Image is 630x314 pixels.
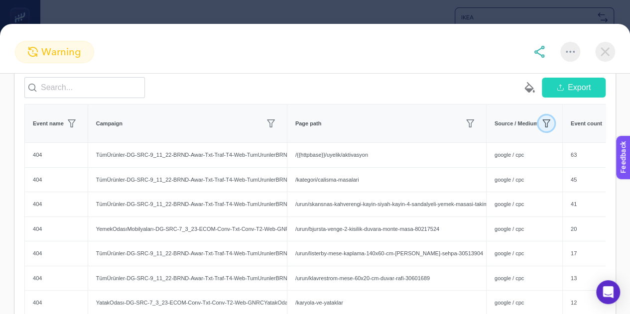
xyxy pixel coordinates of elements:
[495,119,538,128] span: Source / Medium
[487,168,562,192] div: google / cpc
[563,192,626,216] div: 41
[25,241,88,266] div: 404
[487,192,562,216] div: google / cpc
[41,44,81,59] span: warning
[25,143,88,167] div: 404
[542,78,606,98] button: Export
[25,217,88,241] div: 404
[88,168,287,192] div: TümÜrünler-DG-SRC-9_11_22-BRND-Awar-Txt-Traf-T4-Web-TumUrunlerBRND
[88,266,287,291] div: TümÜrünler-DG-SRC-9_11_22-BRND-Awar-Txt-Traf-T4-Web-TumUrunlerBRND
[563,217,626,241] div: 20
[571,119,602,128] span: Event count
[295,119,322,128] span: Page path
[596,280,620,304] div: Open Intercom Messenger
[563,266,626,291] div: 13
[287,168,486,192] div: /kategori/calisma-masalari
[88,192,287,216] div: TümÜrünler-DG-SRC-9_11_22-BRND-Awar-Txt-Traf-T4-Web-TumUrunlerBRND
[287,143,486,167] div: /{{httpbase}}/uyelik/aktivasyon
[563,241,626,266] div: 17
[566,51,575,53] img: More options
[96,119,123,128] span: Campaign
[287,192,486,216] div: /urun/skansnas-kahverengi-kayin-siyah-kayin-4-sandalyeli-yemek-masasi-takimi-39561636
[28,47,38,57] img: warning
[88,241,287,266] div: TümÜrünler-DG-SRC-9_11_22-BRND-Awar-Txt-Traf-T4-Web-TumUrunlerBRND
[24,77,145,98] input: Search...
[568,82,591,94] span: Export
[487,143,562,167] div: google / cpc
[487,217,562,241] div: google / cpc
[6,3,38,11] span: Feedback
[33,119,64,128] span: Event name
[88,143,287,167] div: TümÜrünler-DG-SRC-9_11_22-BRND-Awar-Txt-Traf-T4-Web-TumUrunlerBRND
[595,42,615,62] img: close-dialog
[287,266,486,291] div: /urun/klavrestrom-mese-60x20-cm-duvar-rafi-30601689
[25,168,88,192] div: 404
[533,46,545,58] img: share
[287,241,486,266] div: /urun/listerby-mese-kaplama-140x60-cm-[PERSON_NAME]-sehpa-30513904
[287,217,486,241] div: /urun/bjursta-venge-2-kisilik-duvara-monte-masa-80217524
[25,192,88,216] div: 404
[487,266,562,291] div: google / cpc
[88,217,287,241] div: YemekOdasıMobilyaları-DG-SRC-7_3_23-ECOM-Conv-Txt-Conv-T2-Web-GNRCYemekOdası
[487,241,562,266] div: google / cpc
[563,168,626,192] div: 45
[25,266,88,291] div: 404
[563,143,626,167] div: 63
